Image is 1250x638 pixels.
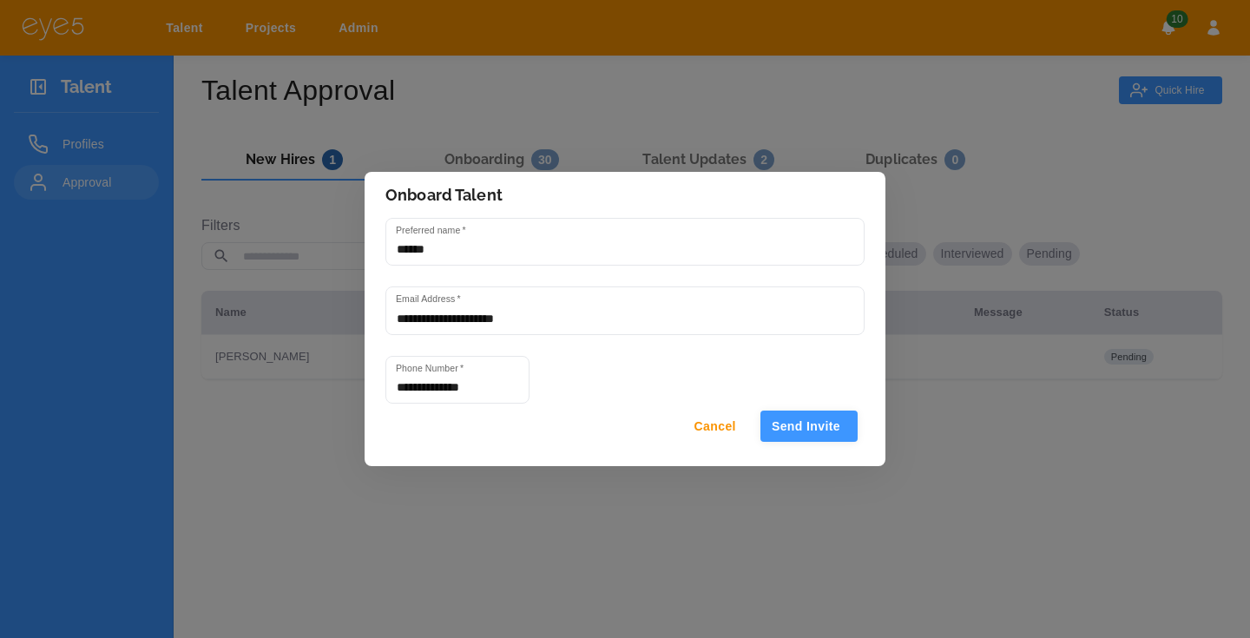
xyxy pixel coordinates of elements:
[396,224,466,237] label: Preferred name
[396,293,461,306] label: Email Address
[760,411,858,443] button: Send Invite
[365,172,885,219] h2: Onboard Talent
[683,411,753,443] button: Cancel
[396,362,464,375] label: Phone Number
